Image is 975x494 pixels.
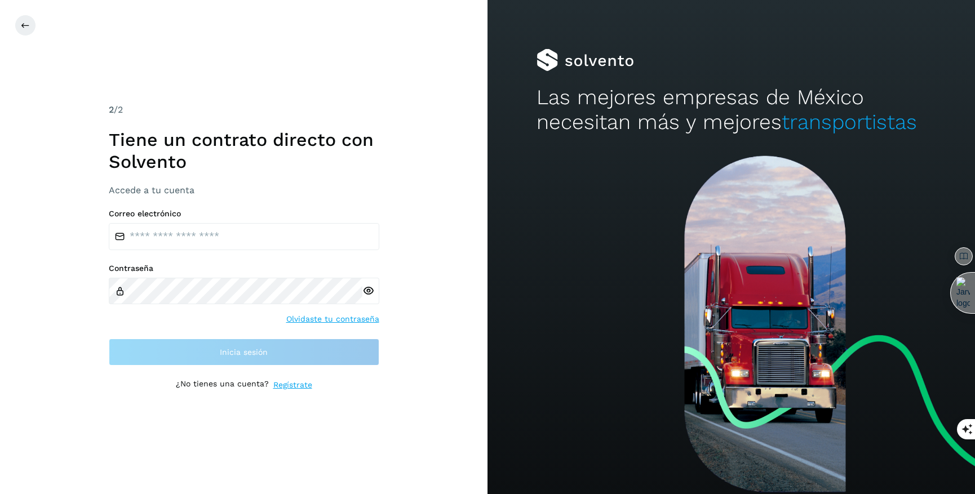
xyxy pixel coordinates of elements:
[782,110,917,134] span: transportistas
[109,209,379,219] label: Correo electrónico
[109,129,379,172] h1: Tiene un contrato directo con Solvento
[286,313,379,325] a: Olvidaste tu contraseña
[220,348,268,356] span: Inicia sesión
[109,339,379,366] button: Inicia sesión
[176,379,269,391] p: ¿No tienes una cuenta?
[109,264,379,273] label: Contraseña
[537,85,927,135] h2: Las mejores empresas de México necesitan más y mejores
[273,379,312,391] a: Regístrate
[109,185,379,195] h3: Accede a tu cuenta
[109,103,379,117] div: /2
[109,104,114,115] span: 2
